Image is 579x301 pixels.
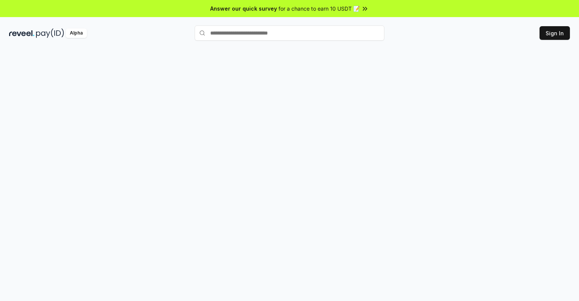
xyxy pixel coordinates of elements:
[9,28,35,38] img: reveel_dark
[278,5,360,13] span: for a chance to earn 10 USDT 📝
[36,28,64,38] img: pay_id
[540,26,570,40] button: Sign In
[210,5,277,13] span: Answer our quick survey
[66,28,87,38] div: Alpha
